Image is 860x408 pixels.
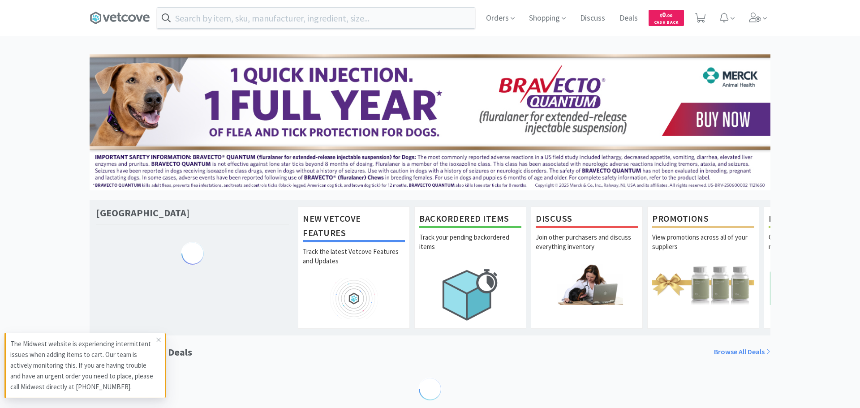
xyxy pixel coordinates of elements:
[303,211,405,242] h1: New Vetcove Features
[714,346,770,358] a: Browse All Deals
[298,206,410,328] a: New Vetcove FeaturesTrack the latest Vetcove Features and Updates
[303,278,405,319] img: hero_feature_roadmap.png
[536,232,638,264] p: Join other purchasers and discuss everything inventory
[652,264,754,305] img: hero_promotions.png
[414,206,526,328] a: Backordered ItemsTrack your pending backordered items
[647,206,759,328] a: PromotionsView promotions across all of your suppliers
[536,264,638,305] img: hero_discuss.png
[303,247,405,278] p: Track the latest Vetcove Features and Updates
[96,206,189,219] h1: [GEOGRAPHIC_DATA]
[419,232,521,264] p: Track your pending backordered items
[616,14,641,22] a: Deals
[90,54,770,190] img: 3ffb5edee65b4d9ab6d7b0afa510b01f.jpg
[666,13,672,18] span: . 00
[660,13,662,18] span: $
[576,14,609,22] a: Discuss
[419,211,521,228] h1: Backordered Items
[10,339,156,392] p: The Midwest website is experiencing intermittent issues when adding items to cart. Our team is ac...
[660,10,672,19] span: 0
[654,20,679,26] span: Cash Back
[652,211,754,228] h1: Promotions
[157,8,475,28] input: Search by item, sku, manufacturer, ingredient, size...
[652,232,754,264] p: View promotions across all of your suppliers
[531,206,643,328] a: DiscussJoin other purchasers and discuss everything inventory
[419,264,521,325] img: hero_backorders.png
[649,6,684,30] a: $0.00Cash Back
[536,211,638,228] h1: Discuss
